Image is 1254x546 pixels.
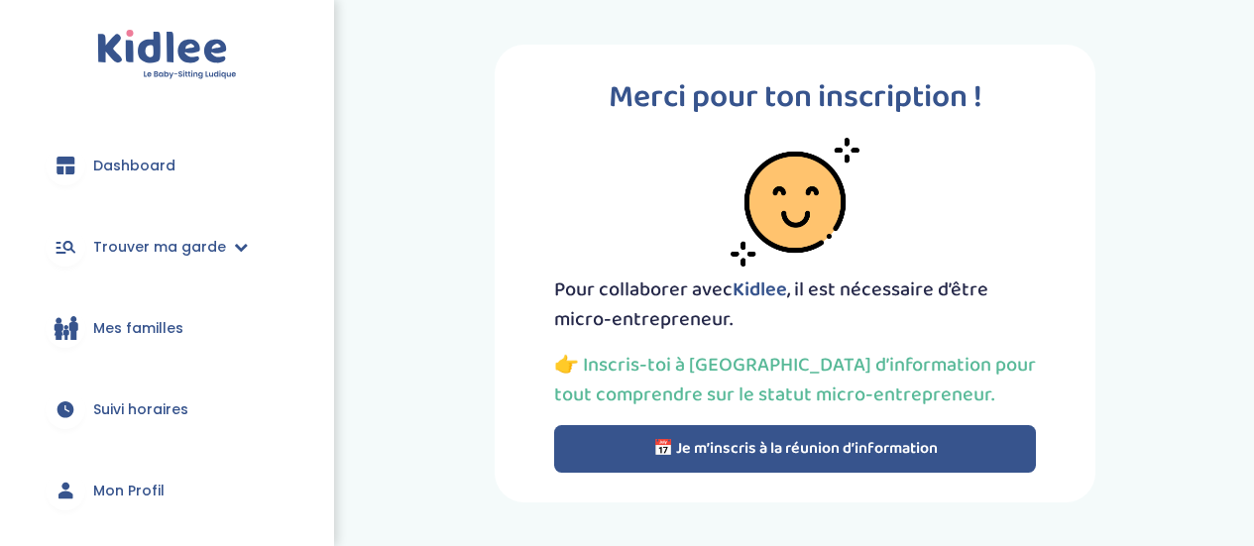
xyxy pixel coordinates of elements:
span: Trouver ma garde [93,237,226,258]
button: 📅 Je m’inscris à la réunion d’information [554,425,1036,473]
p: Merci pour ton inscription ! [554,74,1036,122]
span: Dashboard [93,156,175,176]
a: Mes familles [30,292,304,364]
span: Suivi horaires [93,399,188,420]
img: logo.svg [97,30,237,80]
a: Mon Profil [30,455,304,526]
span: Kidlee [733,273,787,305]
a: Suivi horaires [30,374,304,445]
p: Pour collaborer avec , il est nécessaire d’être micro-entrepreneur. [554,274,1036,334]
a: Trouver ma garde [30,211,304,282]
img: smiley-face [731,138,859,267]
span: Mon Profil [93,481,165,501]
p: 👉 Inscris-toi à [GEOGRAPHIC_DATA] d’information pour tout comprendre sur le statut micro-entrepre... [554,350,1036,409]
span: Mes familles [93,318,183,339]
a: Dashboard [30,130,304,201]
